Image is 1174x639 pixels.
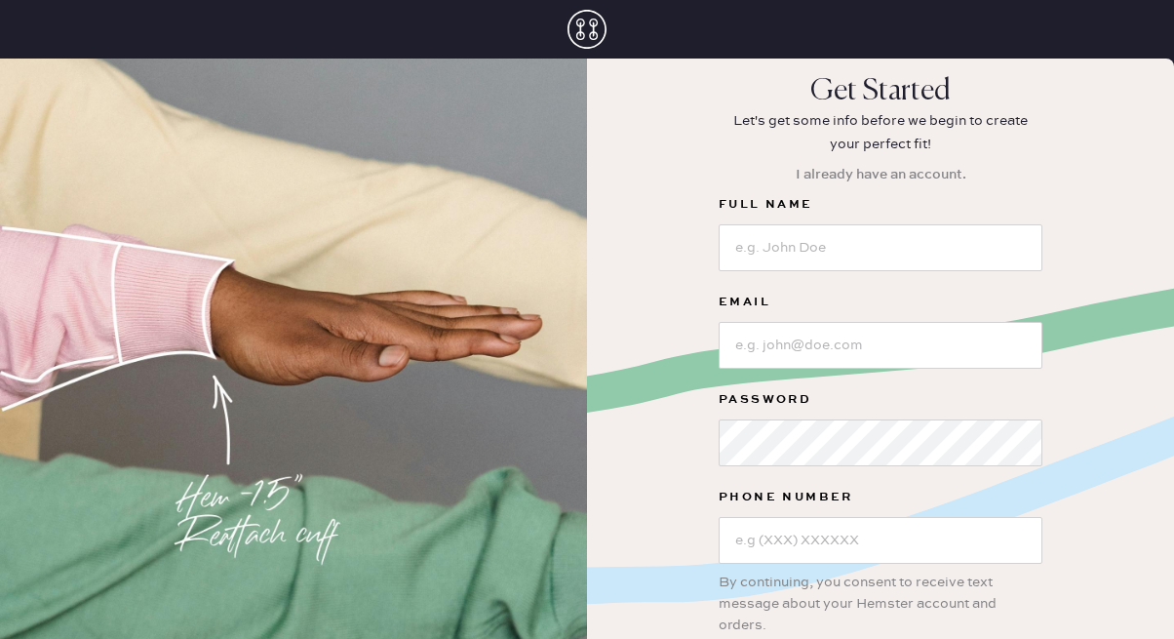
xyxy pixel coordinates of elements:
p: Let's get some info before we begin to create your perfect fit! [720,109,1041,156]
button: I already have an account. [784,156,978,193]
div: By continuing, you consent to receive text message about your Hemster account and orders. [719,564,1042,636]
label: Email [719,291,1042,314]
p: Get Started [810,74,951,109]
input: e.g (XXX) XXXXXX [719,517,1042,564]
label: Password [719,388,1042,412]
label: Phone Number [719,486,1042,509]
input: e.g. John Doe [719,224,1042,271]
input: e.g. john@doe.com [719,322,1042,369]
label: Full Name [719,193,1042,217]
